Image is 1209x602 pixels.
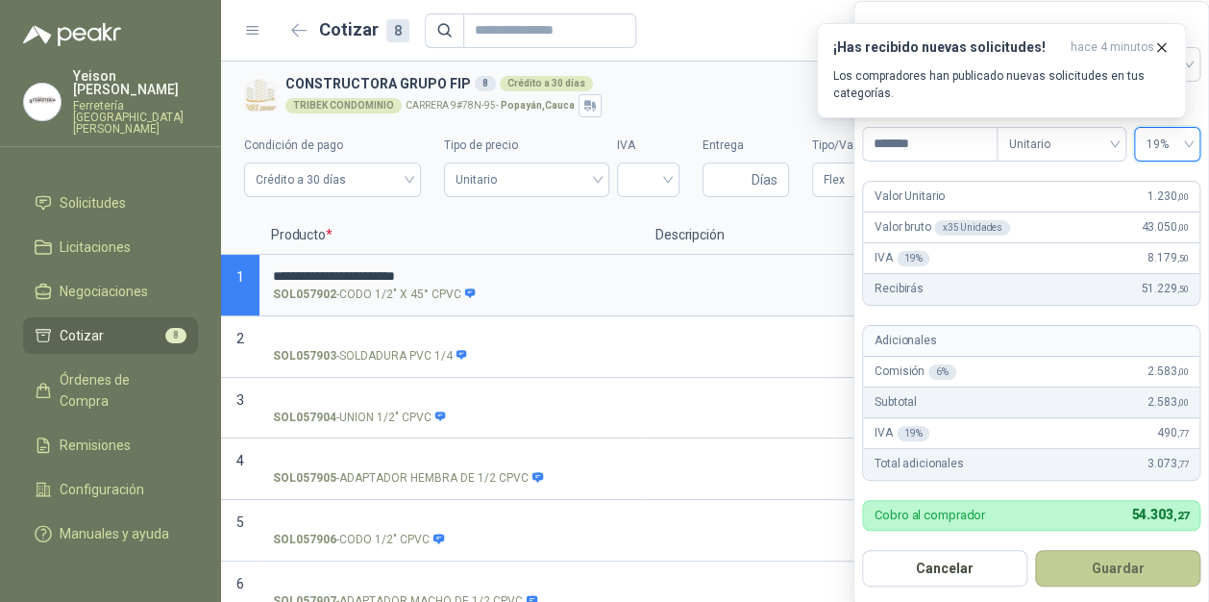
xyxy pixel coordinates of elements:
div: 19 % [897,251,930,266]
div: Crédito a 30 días [500,76,593,91]
h3: CONSTRUCTORA GRUPO FIP [285,73,1178,94]
label: Tipo/Valor del flete [812,137,958,155]
a: Manuales y ayuda [23,515,198,552]
p: Producto [259,216,644,255]
input: SOL057906-CODO 1/2" CPVC [273,514,630,529]
span: Negociaciones [60,281,148,302]
span: 3 [236,392,244,408]
p: - ADAPTADOR HEMBRA DE 1/2 CPVC [273,469,544,488]
input: SOL057903-SOLDADURA PVC 1/4 [273,331,630,345]
p: Total adicionales [875,455,964,473]
input: SOL057907-ADAPTADOR MACHO DE 1/2 CPVC [273,576,630,590]
p: Subtotal [875,393,917,412]
p: Adicionales [875,332,936,350]
span: Días [752,163,777,196]
span: 43.050 [1141,218,1188,237]
p: Valor Unitario [875,188,945,206]
p: Cantidad [836,216,951,255]
p: Yeison [PERSON_NAME] [73,69,198,96]
div: x 35 Unidades [934,220,1009,236]
span: Configuración [60,479,144,500]
span: hace 4 minutos [1071,39,1154,56]
div: 6 % [928,364,956,380]
p: Recibirás [875,280,924,298]
span: 4 [236,453,244,468]
p: Los compradores han publicado nuevas solicitudes en tus categorías. [833,67,1170,102]
strong: Popayán , Cauca [501,100,575,111]
img: Company Logo [24,84,61,120]
button: Cancelar [862,550,1027,587]
a: Remisiones [23,427,198,464]
span: 3.073 [1147,455,1188,473]
label: Entrega [703,137,789,155]
label: Comprador paga [862,21,1027,39]
span: ,27 [1172,510,1188,522]
span: 51.229 [1141,280,1188,298]
div: 8 [386,19,409,42]
a: Cotizar8 [23,317,198,354]
input: SOL057905-ADAPTADOR HEMBRA DE 1/2 CPVC [273,453,630,467]
span: Unitario [456,165,598,194]
span: ,77 [1176,428,1188,439]
span: 1 [236,269,244,285]
p: Comisión [875,363,956,381]
h2: Cotizar [319,16,409,43]
p: - SOLDADURA PVC 1/4 [273,347,468,365]
a: Negociaciones [23,273,198,310]
span: ,00 [1176,191,1188,202]
span: Unitario [1008,130,1115,159]
strong: SOL057906 [273,531,336,549]
strong: SOL057903 [273,347,336,365]
label: Condición de pago [244,137,421,155]
span: ,00 [1176,397,1188,408]
span: Órdenes de Compra [60,369,180,412]
label: IVA [617,137,679,155]
span: Crédito a 30 días [256,165,409,194]
span: ,00 [1176,366,1188,377]
p: Ferretería [GEOGRAPHIC_DATA][PERSON_NAME] [73,100,198,135]
p: IVA [875,249,929,267]
button: ¡Has recibido nuevas solicitudes!hace 4 minutos Los compradores han publicado nuevas solicitudes ... [817,23,1186,118]
span: 8 [165,328,186,343]
img: Logo peakr [23,23,121,46]
a: Configuración [23,471,198,508]
span: 19% [1146,130,1189,159]
span: ,50 [1176,253,1188,263]
span: 2.583 [1147,393,1188,412]
p: CARRERA 9#78N-95 - [406,101,575,111]
a: Licitaciones [23,229,198,265]
span: 490 [1157,424,1188,442]
a: Solicitudes [23,185,198,221]
span: 2 [236,331,244,346]
span: 54.303 [1131,507,1188,522]
span: Cotizar [60,325,104,346]
strong: SOL057904 [273,409,336,427]
p: IVA [875,424,929,442]
p: Descripción [644,216,836,255]
span: ,77 [1176,459,1188,469]
img: Company Logo [244,79,278,113]
span: Remisiones [60,435,131,456]
span: 6 [236,576,244,591]
p: - UNION 1/2" CPVC [273,409,447,427]
span: 5 [236,514,244,530]
span: ,50 [1176,284,1188,294]
input: SOL057902-CODO 1/2" X 45° CPVC [273,269,630,284]
strong: SOL057902 [273,286,336,304]
h3: ¡Has recibido nuevas solicitudes! [833,39,1063,56]
span: 8.179 [1147,249,1188,267]
span: 2.583 [1147,363,1188,381]
button: Guardar [1035,550,1200,587]
span: Manuales y ayuda [60,523,169,544]
label: Tipo de precio [444,137,609,155]
a: Órdenes de Compra [23,362,198,419]
span: ,00 [1176,222,1188,233]
strong: SOL057905 [273,469,336,488]
span: Solicitudes [60,192,126,213]
span: 1.230 [1147,188,1188,206]
p: - CODO 1/2" X 45° CPVC [273,286,477,304]
div: 19 % [897,426,930,441]
p: - CODO 1/2" CPVC [273,531,445,549]
div: 8 [475,76,496,91]
p: Valor bruto [875,218,1010,237]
